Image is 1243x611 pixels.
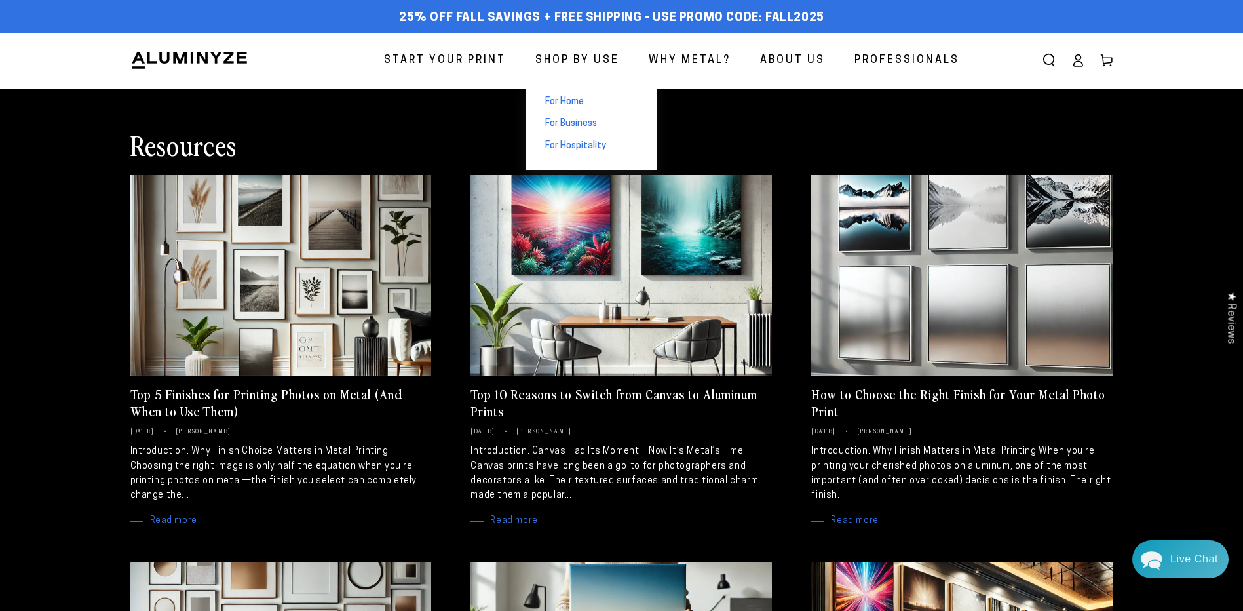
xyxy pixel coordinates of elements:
[811,175,1113,376] img: How to Choose the Right Finish for Your Metal Photo Print
[535,51,619,70] span: Shop By Use
[130,426,155,435] time: [DATE]
[639,43,740,78] a: Why Metal?
[399,11,824,26] span: 25% off FALL Savings + Free Shipping - Use Promo Code: FALL2025
[811,175,1113,529] a: How to Choose the Right Finish for Your Metal Photo Print How to Choose the Right Finish for Your...
[857,426,913,435] span: [PERSON_NAME]
[845,43,969,78] a: Professionals
[176,426,231,435] span: [PERSON_NAME]
[1035,46,1063,75] summary: Search our site
[526,91,657,113] a: For Home
[130,175,432,529] a: Top 5 Finishes for Printing Photos on Metal (And When to Use Them) Top 5 Finishes for Printing Ph...
[384,51,506,70] span: Start Your Print
[1170,540,1218,578] div: Contact Us Directly
[811,444,1113,503] p: Introduction: Why Finish Matters in Metal Printing When you're printing your cherished photos on ...
[649,51,731,70] span: Why Metal?
[526,43,629,78] a: Shop By Use
[545,140,606,153] span: For Hospitality
[516,426,572,435] span: [PERSON_NAME]
[760,51,825,70] span: About Us
[811,516,878,526] span: Read more: How to Choose the Right Finish for Your Metal Photo Print
[854,51,959,70] span: Professionals
[130,50,248,70] img: Aluminyze
[526,113,657,135] a: For Business
[374,43,516,78] a: Start Your Print
[470,516,537,526] span: Read more: Top 10 Reasons to Switch from Canvas to Aluminum Prints
[470,444,772,503] p: Introduction: Canvas Had Its Moment—Now It’s Metal’s Time Canvas prints have long been a go-to fo...
[526,135,657,157] a: For Hospitality
[130,385,432,420] h2: Top 5 Finishes for Printing Photos on Metal (And When to Use Them)
[470,175,772,376] img: Top 10 Reasons to Switch from Canvas to Aluminum Prints
[130,444,432,503] p: Introduction: Why Finish Choice Matters in Metal Printing Choosing the right image is only half t...
[811,385,1113,420] h2: How to Choose the Right Finish for Your Metal Photo Print
[130,516,197,526] span: Read more: Top 5 Finishes for Printing Photos on Metal (And When to Use Them)
[1218,281,1243,354] div: Click to open Judge.me floating reviews tab
[130,128,237,162] h1: Resources
[1132,540,1229,578] div: Chat widget toggle
[470,175,772,529] a: Top 10 Reasons to Switch from Canvas to Aluminum Prints Top 10 Reasons to Switch from Canvas to A...
[545,117,597,130] span: For Business
[470,385,772,420] h2: Top 10 Reasons to Switch from Canvas to Aluminum Prints
[811,426,835,435] time: [DATE]
[130,175,432,376] img: Top 5 Finishes for Printing Photos on Metal (And When to Use Them)
[470,426,495,435] time: [DATE]
[750,43,835,78] a: About Us
[545,96,584,109] span: For Home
